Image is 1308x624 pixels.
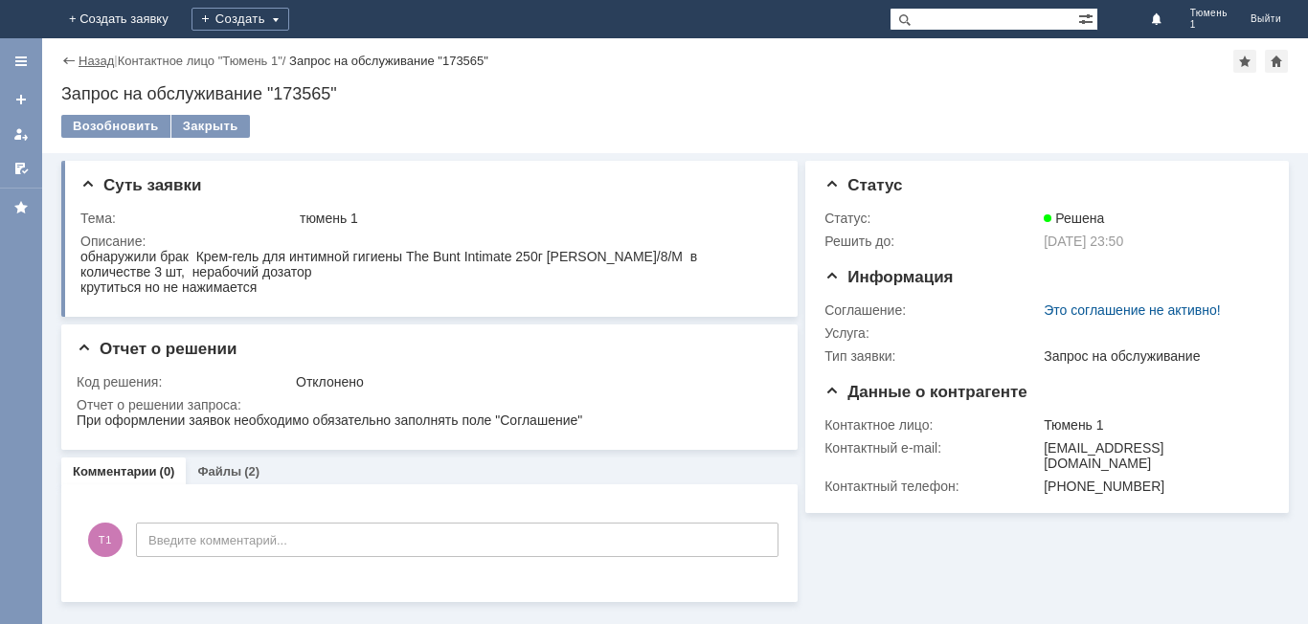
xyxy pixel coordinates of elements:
[77,340,237,358] span: Отчет о решении
[6,119,36,149] a: Мои заявки
[1044,211,1104,226] span: Решена
[824,268,953,286] span: Информация
[1233,50,1256,73] div: Добавить в избранное
[300,211,772,226] div: тюмень 1
[77,374,292,390] div: Код решения:
[824,211,1040,226] div: Статус:
[1044,234,1123,249] span: [DATE] 23:50
[1078,9,1097,27] span: Расширенный поиск
[824,302,1040,318] div: Соглашение:
[824,234,1040,249] div: Решить до:
[824,440,1040,456] div: Контактный e-mail:
[1190,8,1228,19] span: Тюмень
[824,479,1040,494] div: Контактный телефон:
[824,383,1027,401] span: Данные о контрагенте
[79,54,114,68] a: Назад
[1044,479,1261,494] div: [PHONE_NUMBER]
[114,53,117,67] div: |
[192,8,289,31] div: Создать
[118,54,289,68] div: /
[118,54,282,68] a: Контактное лицо "Тюмень 1"
[296,374,772,390] div: Отклонено
[1044,302,1221,318] a: Это соглашение не активно!
[824,348,1040,364] div: Тип заявки:
[80,176,201,194] span: Суть заявки
[289,54,488,68] div: Запрос на обслуживание "173565"
[1044,417,1261,433] div: Тюмень 1
[824,325,1040,341] div: Услуга:
[197,464,241,479] a: Файлы
[244,464,259,479] div: (2)
[1190,19,1228,31] span: 1
[160,464,175,479] div: (0)
[1044,440,1261,471] div: [EMAIL_ADDRESS][DOMAIN_NAME]
[73,464,157,479] a: Комментарии
[1044,348,1261,364] div: Запрос на обслуживание
[88,523,123,557] span: Т1
[6,153,36,184] a: Мои согласования
[6,84,36,115] a: Создать заявку
[1265,50,1288,73] div: Сделать домашней страницей
[80,234,776,249] div: Описание:
[824,417,1040,433] div: Контактное лицо:
[61,84,1289,103] div: Запрос на обслуживание "173565"
[77,397,776,412] div: Отчет о решении запроса:
[80,211,296,226] div: Тема:
[824,176,902,194] span: Статус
